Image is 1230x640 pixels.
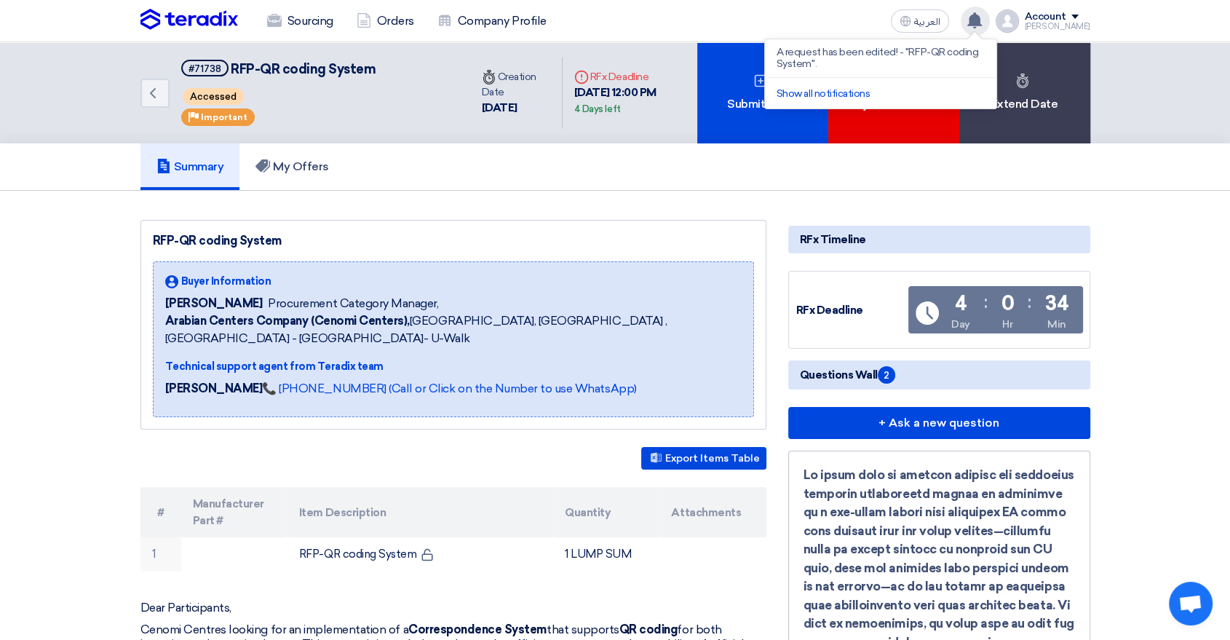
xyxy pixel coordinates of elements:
th: Attachments [659,487,766,537]
a: 📞 [PHONE_NUMBER] (Call or Click on the Number to use WhatsApp) [262,382,636,395]
h5: RFP-QR coding System [181,60,376,78]
div: Hr [1002,317,1012,332]
span: RFP-QR coding System [231,61,376,77]
th: # [140,487,181,537]
th: Item Description [287,487,553,537]
div: Submit Offer [697,42,828,143]
h5: My Offers [255,159,329,174]
div: Creation Date [482,69,550,100]
td: RFP-QR coding System [287,537,553,572]
div: #71738 [189,64,221,74]
b: Arabian Centers Company (Cenomi Centers), [165,314,410,328]
strong: [PERSON_NAME] [165,382,263,395]
div: RFx Timeline [788,226,1090,253]
a: Sourcing [255,5,345,37]
div: 4 Days left [574,102,621,116]
a: Orders [345,5,426,37]
td: 1 LUMP SUM [553,537,659,572]
div: : [1028,289,1031,315]
div: [DATE] 12:00 PM [574,84,686,117]
div: [PERSON_NAME] [1025,23,1090,31]
span: [GEOGRAPHIC_DATA], [GEOGRAPHIC_DATA] ,[GEOGRAPHIC_DATA] - [GEOGRAPHIC_DATA]- U-Walk [165,312,742,347]
img: Teradix logo [140,9,238,31]
a: Summary [140,143,240,190]
div: Account [1025,11,1066,23]
div: [DATE] [482,100,550,116]
a: Company Profile [426,5,558,37]
span: Procurement Category Manager, [268,295,438,312]
td: 1 [140,537,181,572]
div: RFP-QR coding System [153,232,754,250]
a: My Offers [239,143,345,190]
a: Show all notifications [777,87,870,100]
p: A request has been edited! - "RFP-QR coding System". [777,47,985,70]
div: 0 [1001,293,1014,314]
strong: Correspondence System [408,623,547,636]
th: Manufacturer Part # [181,487,287,537]
div: Min [1047,317,1066,332]
div: Day [951,317,970,332]
button: + Ask a new question [788,407,1090,439]
th: Quantity [553,487,659,537]
div: 34 [1045,293,1068,314]
div: Open chat [1169,582,1213,625]
span: Accessed [183,88,244,105]
div: Extend Date [959,42,1090,143]
button: العربية [891,9,949,33]
div: : [984,289,988,315]
div: RFx Deadline [796,302,905,319]
div: Technical support agent from Teradix team [165,359,742,374]
span: Important [201,112,247,122]
p: Dear Participants, [140,601,766,615]
span: العربية [914,17,940,27]
span: [PERSON_NAME] [165,295,263,312]
h5: Summary [156,159,224,174]
strong: QR coding [619,623,678,636]
span: Buyer Information [181,274,271,289]
img: profile_test.png [996,9,1019,33]
div: RFx Deadline [574,69,686,84]
span: Questions Wall [800,366,895,384]
span: 2 [878,366,895,384]
div: 4 [955,293,967,314]
button: Export Items Table [641,447,766,470]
